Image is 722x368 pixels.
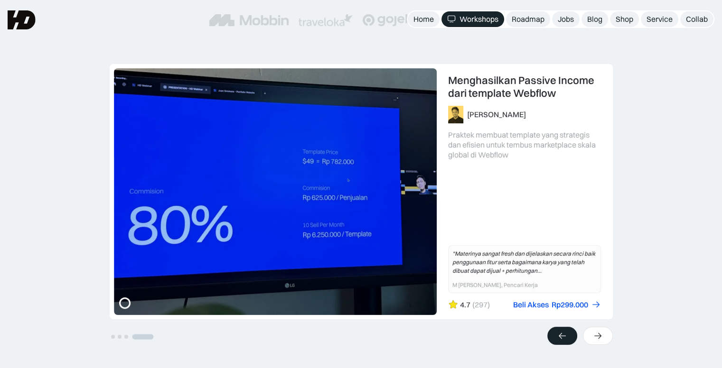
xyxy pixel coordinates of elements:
[132,334,153,340] button: Go to slide 4
[552,11,580,27] a: Jobs
[513,300,601,310] a: Beli AksesRp299.000
[110,64,613,319] div: 4 of 4
[460,300,470,310] div: 4.7
[616,14,633,24] div: Shop
[124,335,128,339] button: Go to slide 3
[581,11,608,27] a: Blog
[512,14,544,24] div: Roadmap
[441,11,504,27] a: Workshops
[686,14,708,24] div: Collab
[110,332,156,340] ul: Select a slide to show
[472,300,490,310] div: (297)
[552,300,588,310] div: Rp299.000
[680,11,713,27] a: Collab
[408,11,440,27] a: Home
[413,14,434,24] div: Home
[111,335,115,339] button: Go to slide 1
[459,14,498,24] div: Workshops
[641,11,678,27] a: Service
[513,300,549,310] div: Beli Akses
[610,11,639,27] a: Shop
[587,14,602,24] div: Blog
[118,335,122,339] button: Go to slide 2
[506,11,550,27] a: Roadmap
[558,14,574,24] div: Jobs
[647,14,673,24] div: Service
